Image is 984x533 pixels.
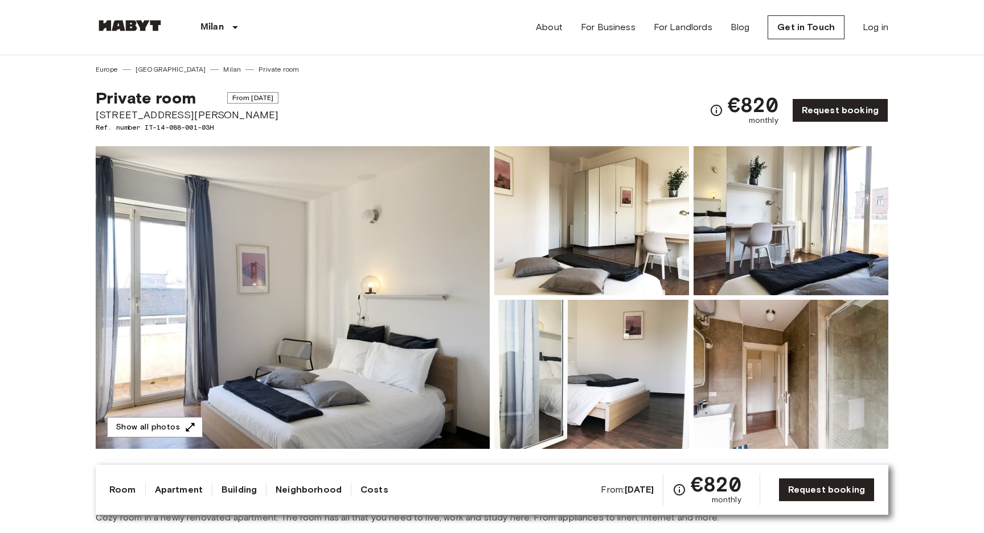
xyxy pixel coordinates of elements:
[694,146,888,295] img: Picture of unit IT-14-088-001-03H
[581,20,635,34] a: For Business
[494,300,689,449] img: Picture of unit IT-14-088-001-03H
[863,20,888,34] a: Log in
[691,474,741,494] span: €820
[96,20,164,31] img: Habyt
[694,300,888,449] img: Picture of unit IT-14-088-001-03H
[673,483,686,497] svg: Check cost overview for full price breakdown. Please note that discounts apply to new joiners onl...
[136,64,206,75] a: [GEOGRAPHIC_DATA]
[712,494,741,506] span: monthly
[710,104,723,117] svg: Check cost overview for full price breakdown. Please note that discounts apply to new joiners onl...
[360,483,388,497] a: Costs
[96,122,278,133] span: Ref. number IT-14-088-001-03H
[654,20,712,34] a: For Landlords
[200,20,224,34] p: Milan
[222,483,257,497] a: Building
[109,483,136,497] a: Room
[96,64,118,75] a: Europe
[601,484,654,496] span: From:
[96,511,888,524] span: Cozy room in a newly renovated apartment. The room has all that you need to live, work and study ...
[749,115,778,126] span: monthly
[96,146,490,449] img: Marketing picture of unit IT-14-088-001-03H
[625,484,654,495] b: [DATE]
[107,417,203,438] button: Show all photos
[276,483,342,497] a: Neighborhood
[223,64,241,75] a: Milan
[536,20,563,34] a: About
[768,15,844,39] a: Get in Touch
[96,108,278,122] span: [STREET_ADDRESS][PERSON_NAME]
[792,98,888,122] a: Request booking
[731,20,750,34] a: Blog
[96,88,196,108] span: Private room
[728,94,778,115] span: €820
[259,64,299,75] a: Private room
[227,92,279,104] span: From [DATE]
[778,478,875,502] a: Request booking
[494,146,689,295] img: Picture of unit IT-14-088-001-03H
[155,483,203,497] a: Apartment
